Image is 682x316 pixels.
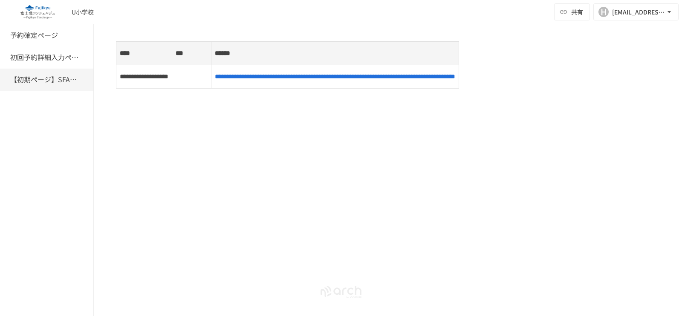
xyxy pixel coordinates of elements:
h6: 初回予約詳細入力ページ [10,52,78,63]
div: H [598,7,609,17]
button: 共有 [554,3,590,20]
h6: 予約確定ページ [10,30,58,41]
span: 共有 [571,7,583,17]
div: [EMAIL_ADDRESS][DOMAIN_NAME] [612,7,665,17]
button: H[EMAIL_ADDRESS][DOMAIN_NAME] [593,3,679,20]
img: eQeGXtYPV2fEKIA3pizDiVdzO5gJTl2ahLbsPaD2E4R [10,5,65,19]
div: U小学校 [72,8,94,17]
h6: 【初期ページ】SFAの会社同期 [10,74,78,85]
